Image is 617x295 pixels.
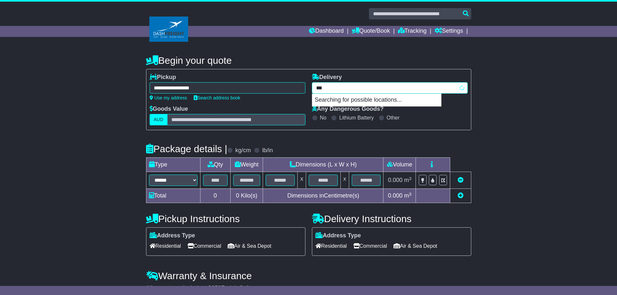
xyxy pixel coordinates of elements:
[146,143,227,154] h4: Package details |
[230,189,263,203] td: Kilo(s)
[383,158,416,172] td: Volume
[458,192,463,199] a: Add new item
[404,192,412,199] span: m
[211,285,221,291] span: 250
[263,189,383,203] td: Dimensions in Centimetre(s)
[312,213,471,224] h4: Delivery Instructions
[235,147,251,154] label: kg/cm
[150,241,181,251] span: Residential
[200,189,230,203] td: 0
[188,241,221,251] span: Commercial
[312,106,384,113] label: Any Dangerous Goods?
[263,158,383,172] td: Dimensions (L x W x H)
[150,114,168,125] label: AUD
[312,74,342,81] label: Delivery
[315,232,361,239] label: Address Type
[352,26,390,37] a: Quote/Book
[388,192,403,199] span: 0.000
[146,285,471,292] div: All our quotes include a $ FreightSafe warranty.
[298,172,306,189] td: x
[394,241,437,251] span: Air & Sea Depot
[230,158,263,172] td: Weight
[150,232,195,239] label: Address Type
[262,147,273,154] label: lb/in
[388,177,403,183] span: 0.000
[236,192,239,199] span: 0
[146,213,305,224] h4: Pickup Instructions
[312,94,441,106] p: Searching for possible locations...
[146,189,200,203] td: Total
[309,26,344,37] a: Dashboard
[146,158,200,172] td: Type
[150,74,176,81] label: Pickup
[353,241,387,251] span: Commercial
[146,55,471,66] h4: Begin your quote
[339,115,374,121] label: Lithium Battery
[340,172,349,189] td: x
[146,270,471,281] h4: Warranty & Insurance
[312,82,468,94] typeahead: Please provide city
[435,26,463,37] a: Settings
[398,26,427,37] a: Tracking
[320,115,326,121] label: No
[194,95,240,100] a: Search address book
[200,158,230,172] td: Qty
[315,241,347,251] span: Residential
[150,95,187,100] a: Use my address
[387,115,400,121] label: Other
[458,177,463,183] a: Remove this item
[228,241,271,251] span: Air & Sea Depot
[404,177,412,183] span: m
[409,192,412,197] sup: 3
[409,176,412,181] sup: 3
[150,106,188,113] label: Goods Value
